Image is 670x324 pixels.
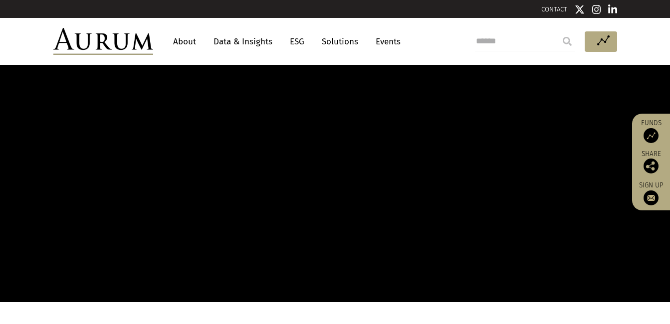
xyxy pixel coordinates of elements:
a: Events [371,32,401,51]
a: Solutions [317,32,363,51]
a: CONTACT [541,5,567,13]
a: About [168,32,201,51]
img: Access Funds [644,128,659,143]
img: Linkedin icon [608,4,617,14]
img: Aurum [53,28,153,55]
a: Data & Insights [209,32,277,51]
img: Instagram icon [592,4,601,14]
a: ESG [285,32,309,51]
div: Share [637,151,665,173]
a: Funds [637,119,665,143]
img: Sign up to our newsletter [644,190,659,205]
img: Share this post [644,159,659,173]
a: Sign up [637,181,665,205]
img: Twitter icon [575,4,585,14]
input: Submit [557,31,577,51]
